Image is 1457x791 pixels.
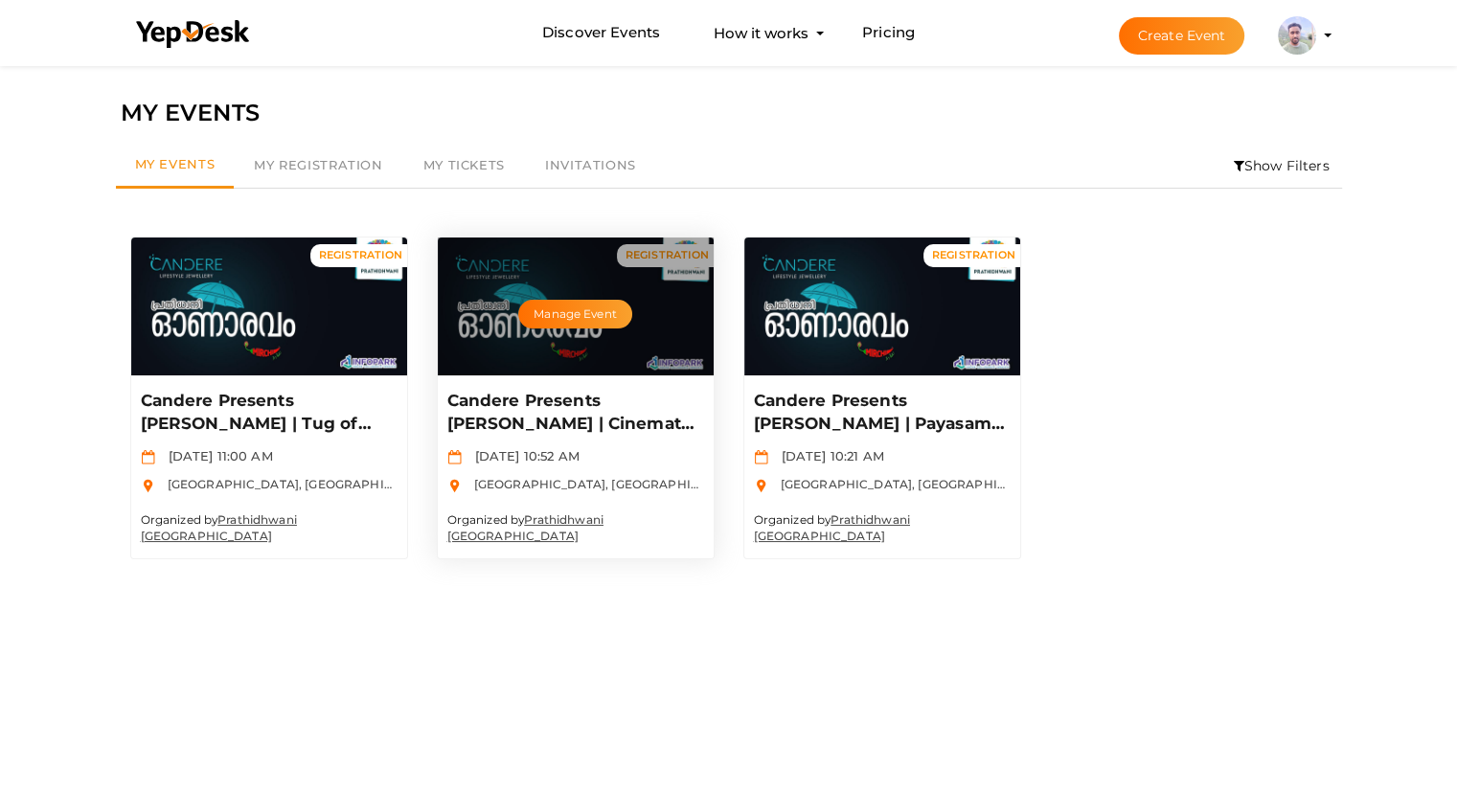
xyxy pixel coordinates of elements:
[466,448,580,463] span: [DATE] 10:52 AM
[234,144,402,188] a: My Registration
[141,479,155,493] img: location.svg
[447,390,699,436] p: Candere Presents [PERSON_NAME] | Cinematic Dance | Registration
[525,144,656,188] a: Invitations
[141,450,155,464] img: calendar.svg
[159,448,273,463] span: [DATE] 11:00 AM
[708,15,814,51] button: How it works
[116,144,235,189] a: My Events
[447,512,603,543] a: Prathidhwani [GEOGRAPHIC_DATA]
[754,479,768,493] img: location.svg
[447,512,603,543] small: Organized by
[754,512,910,543] a: Prathidhwani [GEOGRAPHIC_DATA]
[465,477,1156,491] span: [GEOGRAPHIC_DATA], [GEOGRAPHIC_DATA], [GEOGRAPHIC_DATA], [GEOGRAPHIC_DATA], [GEOGRAPHIC_DATA]
[754,450,768,464] img: calendar.svg
[862,15,915,51] a: Pricing
[1221,144,1342,188] li: Show Filters
[141,390,393,436] p: Candere Presents [PERSON_NAME] | Tug of War | Registration
[121,95,1337,131] div: MY EVENTS
[518,300,631,328] button: Manage Event
[542,15,660,51] a: Discover Events
[1119,17,1245,55] button: Create Event
[447,450,462,464] img: calendar.svg
[141,512,297,543] a: Prathidhwani [GEOGRAPHIC_DATA]
[754,390,1006,436] p: Candere Presents [PERSON_NAME] | Payasam Fest | Registration
[772,448,884,463] span: [DATE] 10:21 AM
[754,512,910,543] small: Organized by
[158,477,850,491] span: [GEOGRAPHIC_DATA], [GEOGRAPHIC_DATA], [GEOGRAPHIC_DATA], [GEOGRAPHIC_DATA], [GEOGRAPHIC_DATA]
[254,157,382,172] span: My Registration
[403,144,525,188] a: My Tickets
[1278,16,1316,55] img: ACg8ocJxTL9uYcnhaNvFZuftGNHJDiiBHTVJlCXhmLL3QY_ku3qgyu-z6A=s100
[135,156,216,171] span: My Events
[141,512,297,543] small: Organized by
[447,479,462,493] img: location.svg
[423,157,505,172] span: My Tickets
[545,157,636,172] span: Invitations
